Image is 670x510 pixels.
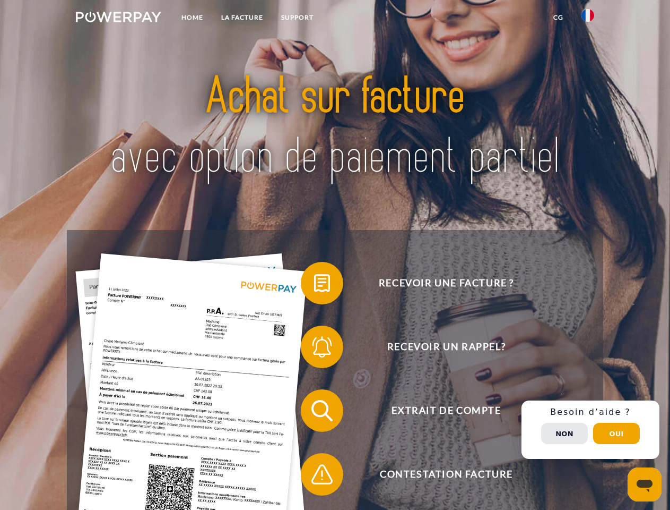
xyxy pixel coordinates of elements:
img: qb_warning.svg [309,461,335,488]
span: Recevoir un rappel? [316,326,576,368]
a: LA FACTURE [212,8,272,27]
button: Contestation Facture [301,453,577,496]
div: Schnellhilfe [521,401,659,459]
span: Extrait de compte [316,389,576,432]
a: Home [172,8,212,27]
iframe: Bouton de lancement de la fenêtre de messagerie [628,467,662,501]
img: fr [581,9,594,22]
button: Non [541,423,588,444]
a: CG [544,8,572,27]
button: Recevoir un rappel? [301,326,577,368]
button: Oui [593,423,640,444]
h3: Besoin d’aide ? [528,407,653,418]
button: Extrait de compte [301,389,577,432]
img: qb_search.svg [309,397,335,424]
img: qb_bell.svg [309,334,335,360]
span: Recevoir une facture ? [316,262,576,304]
span: Contestation Facture [316,453,576,496]
img: logo-powerpay-white.svg [76,12,161,22]
a: Support [272,8,323,27]
button: Recevoir une facture ? [301,262,577,304]
img: qb_bill.svg [309,270,335,296]
img: title-powerpay_fr.svg [101,51,569,203]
